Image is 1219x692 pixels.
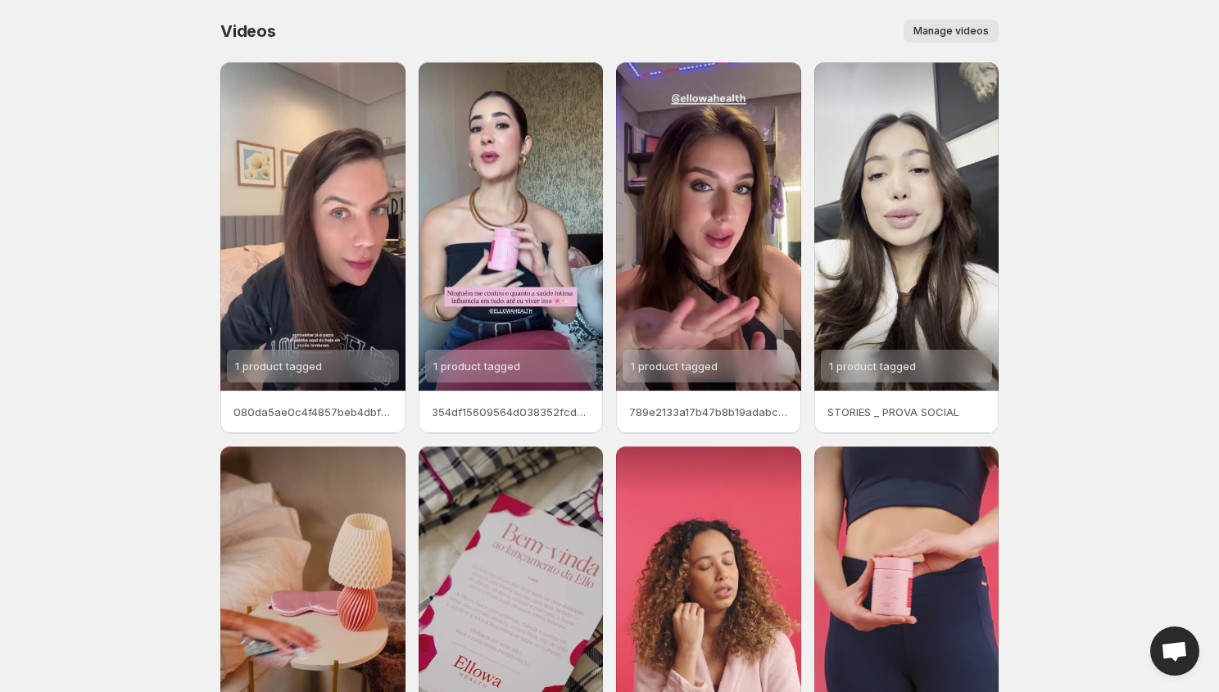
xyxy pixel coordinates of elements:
[220,21,276,41] span: Videos
[829,360,916,373] span: 1 product tagged
[235,360,322,373] span: 1 product tagged
[827,404,986,420] p: STORIES _ PROVA SOCIAL
[432,404,591,420] p: 354df15609564d038352fcdc4cc7e707
[1150,626,1199,676] div: Open chat
[233,404,392,420] p: 080da5ae0c4f4857beb4dbf54ef5d877
[913,25,989,38] span: Manage videos
[631,360,718,373] span: 1 product tagged
[629,404,788,420] p: 789e2133a17b47b8b19adabc5d2b9313
[433,360,520,373] span: 1 product tagged
[904,20,999,43] button: Manage videos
